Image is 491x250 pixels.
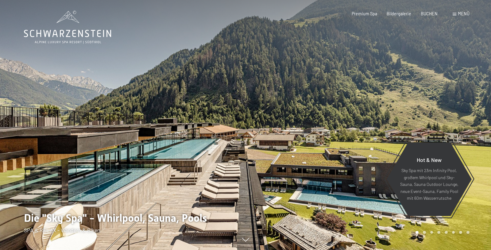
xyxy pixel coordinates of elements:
div: Carousel Pagination [413,231,469,234]
a: Premium Spa [352,11,377,16]
span: Hot & New [417,156,442,163]
div: Carousel Page 6 [452,231,455,234]
div: Carousel Page 7 [459,231,462,234]
div: Carousel Page 1 (Current Slide) [416,231,419,234]
a: BUCHEN [421,11,438,16]
div: Carousel Page 5 [445,231,448,234]
a: Hot & New Sky Spa mit 23m Infinity Pool, großem Whirlpool und Sky-Sauna, Sauna Outdoor Lounge, ne... [386,142,472,216]
div: Carousel Page 4 [437,231,440,234]
p: Sky Spa mit 23m Infinity Pool, großem Whirlpool und Sky-Sauna, Sauna Outdoor Lounge, neue Event-S... [400,167,458,202]
div: Carousel Page 8 [466,231,470,234]
span: Menü [458,11,470,16]
div: Carousel Page 2 [423,231,426,234]
div: Carousel Page 3 [430,231,433,234]
a: Bildergalerie [387,11,411,16]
